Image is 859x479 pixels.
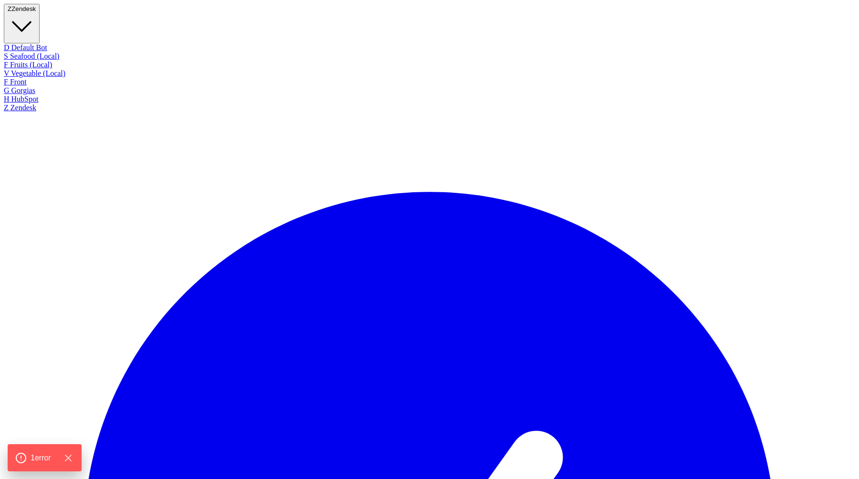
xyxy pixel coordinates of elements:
[4,104,9,112] span: Z
[11,5,36,12] span: Zendesk
[4,95,10,103] span: H
[4,104,855,112] div: Zendesk
[4,78,8,86] span: F
[4,69,9,77] span: V
[4,43,10,52] span: D
[4,4,40,43] button: ZZendesk
[8,5,11,12] span: Z
[4,95,855,104] div: HubSpot
[4,86,10,94] span: G
[4,69,855,78] div: Vegetable (Local)
[4,52,8,60] span: S
[4,43,855,52] div: Default Bot
[4,52,855,61] div: Seafood (Local)
[4,86,855,95] div: Gorgias
[4,61,8,69] span: F
[4,61,855,69] div: Fruits (Local)
[4,78,855,86] div: Front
